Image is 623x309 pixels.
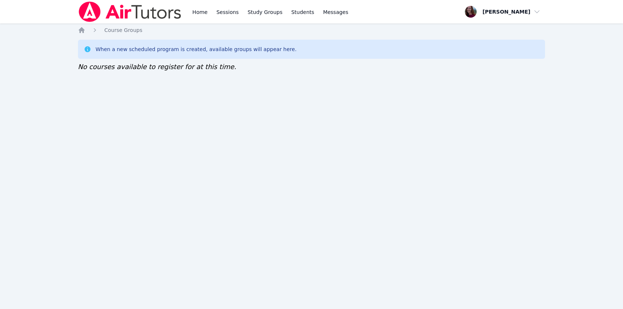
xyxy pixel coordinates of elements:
nav: Breadcrumb [78,26,545,34]
span: No courses available to register for at this time. [78,63,236,71]
div: When a new scheduled program is created, available groups will appear here. [96,46,297,53]
span: Messages [323,8,348,16]
span: Course Groups [104,27,142,33]
img: Air Tutors [78,1,182,22]
a: Course Groups [104,26,142,34]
